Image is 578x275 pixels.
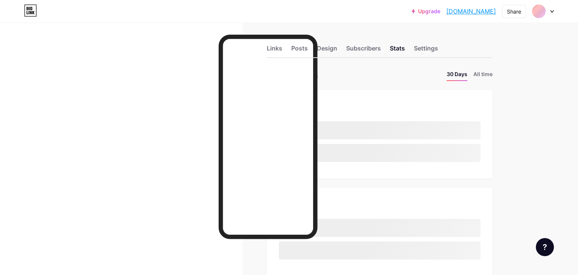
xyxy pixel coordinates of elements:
[346,44,381,57] div: Subscribers
[507,8,521,15] div: Share
[279,102,481,112] div: Top Links
[473,70,493,81] li: All time
[412,8,440,14] a: Upgrade
[317,44,337,57] div: Design
[267,44,282,57] div: Links
[446,7,496,16] a: [DOMAIN_NAME]
[390,44,405,57] div: Stats
[291,44,308,57] div: Posts
[414,44,438,57] div: Settings
[447,70,467,81] li: 30 Days
[279,200,481,210] div: Top Socials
